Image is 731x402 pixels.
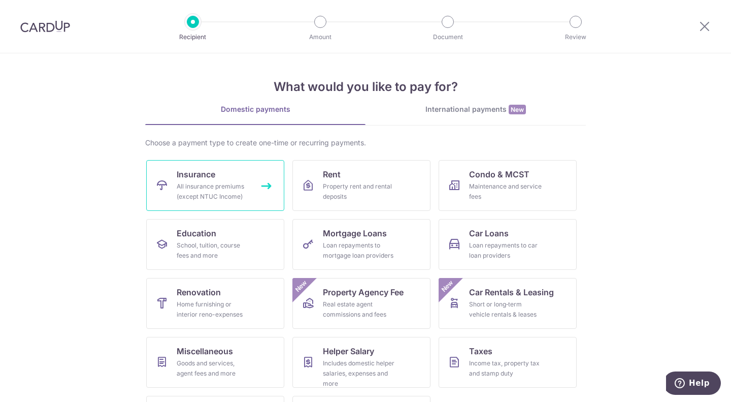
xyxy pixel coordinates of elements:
[323,358,396,389] div: Includes domestic helper salaries, expenses and more
[177,345,233,357] span: Miscellaneous
[439,219,577,270] a: Car LoansLoan repayments to car loan providers
[177,286,221,298] span: Renovation
[146,160,284,211] a: InsuranceAll insurance premiums (except NTUC Income)
[177,168,215,180] span: Insurance
[469,168,529,180] span: Condo & MCST
[323,240,396,261] div: Loan repayments to mortgage loan providers
[146,278,284,329] a: RenovationHome furnishing or interior reno-expenses
[177,227,216,239] span: Education
[283,32,358,42] p: Amount
[293,278,310,295] span: New
[177,299,250,320] div: Home furnishing or interior reno-expenses
[292,278,430,329] a: Property Agency FeeReal estate agent commissions and feesNew
[323,168,341,180] span: Rent
[439,278,456,295] span: New
[469,227,509,239] span: Car Loans
[177,358,250,379] div: Goods and services, agent fees and more
[439,337,577,388] a: TaxesIncome tax, property tax and stamp duty
[469,240,542,261] div: Loan repayments to car loan providers
[155,32,230,42] p: Recipient
[292,160,430,211] a: RentProperty rent and rental deposits
[469,358,542,379] div: Income tax, property tax and stamp duty
[323,286,404,298] span: Property Agency Fee
[509,105,526,114] span: New
[365,104,586,115] div: International payments
[145,78,586,96] h4: What would you like to pay for?
[292,337,430,388] a: Helper SalaryIncludes domestic helper salaries, expenses and more
[323,299,396,320] div: Real estate agent commissions and fees
[469,345,492,357] span: Taxes
[177,240,250,261] div: School, tuition, course fees and more
[410,32,485,42] p: Document
[439,278,577,329] a: Car Rentals & LeasingShort or long‑term vehicle rentals & leasesNew
[469,286,554,298] span: Car Rentals & Leasing
[323,227,387,239] span: Mortgage Loans
[323,345,374,357] span: Helper Salary
[323,181,396,202] div: Property rent and rental deposits
[538,32,613,42] p: Review
[20,20,70,33] img: CardUp
[145,104,365,114] div: Domestic payments
[145,138,586,148] div: Choose a payment type to create one-time or recurring payments.
[146,219,284,270] a: EducationSchool, tuition, course fees and more
[469,181,542,202] div: Maintenance and service fees
[469,299,542,320] div: Short or long‑term vehicle rentals & leases
[666,372,721,397] iframe: Opens a widget where you can find more information
[177,181,250,202] div: All insurance premiums (except NTUC Income)
[439,160,577,211] a: Condo & MCSTMaintenance and service fees
[292,219,430,270] a: Mortgage LoansLoan repayments to mortgage loan providers
[146,337,284,388] a: MiscellaneousGoods and services, agent fees and more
